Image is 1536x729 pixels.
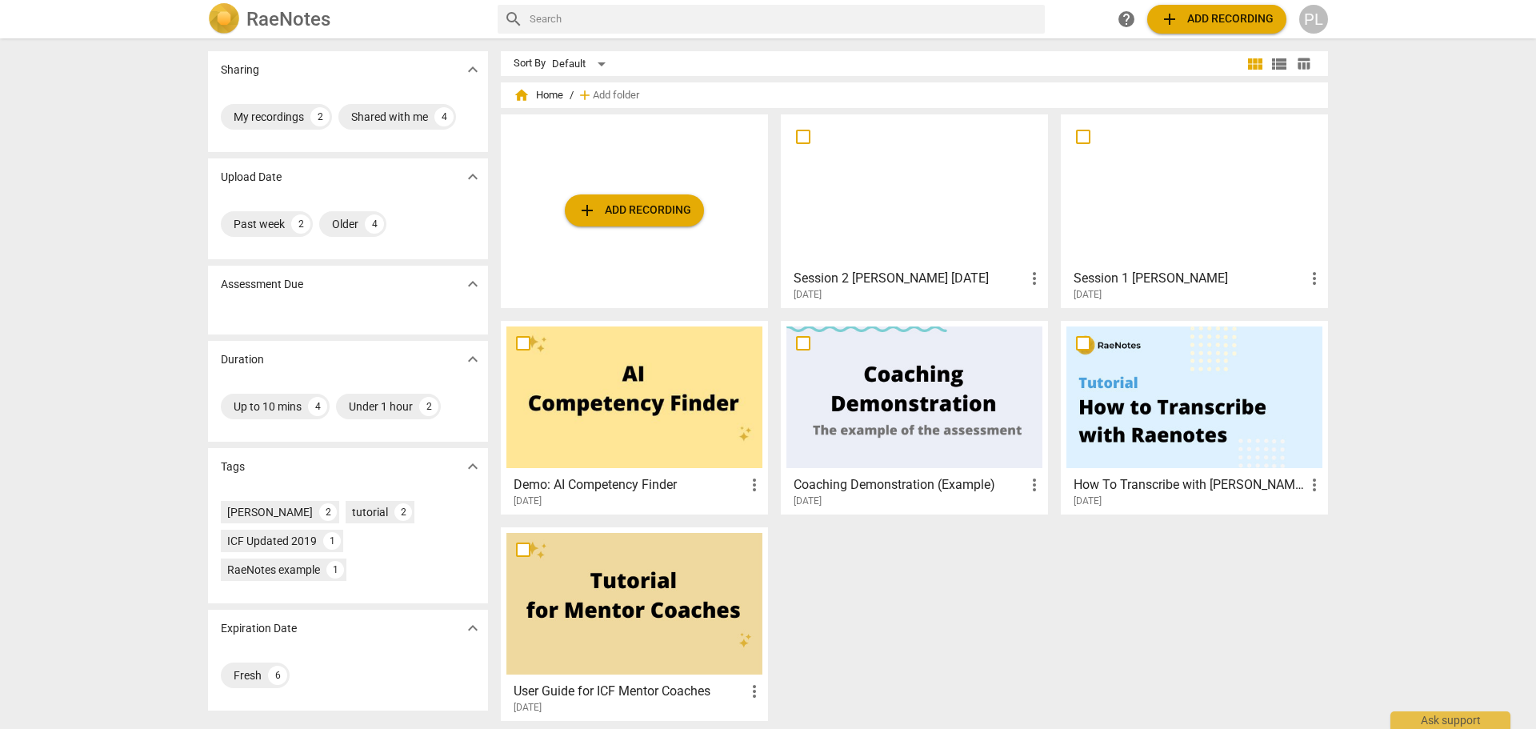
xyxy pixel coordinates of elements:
button: Upload [1147,5,1286,34]
p: Assessment Due [221,276,303,293]
span: Add recording [1160,10,1274,29]
div: 1 [326,561,344,579]
span: / [570,90,574,102]
button: Show more [461,165,485,189]
span: more_vert [1305,475,1324,495]
p: Upload Date [221,169,282,186]
a: Demo: AI Competency Finder[DATE] [506,326,762,507]
a: Help [1112,5,1141,34]
button: Show more [461,616,485,640]
span: home [514,87,530,103]
span: [DATE] [794,288,822,302]
div: ICF Updated 2019 [227,533,317,549]
span: more_vert [1025,269,1044,288]
span: Add recording [578,201,691,220]
span: Home [514,87,563,103]
div: 2 [319,503,337,521]
img: Logo [208,3,240,35]
h3: How To Transcribe with RaeNotes [1074,475,1305,495]
a: LogoRaeNotes [208,3,485,35]
span: expand_more [463,274,482,294]
span: [DATE] [514,495,542,508]
div: 4 [365,214,384,234]
h3: Session 1 Marv [1074,269,1305,288]
span: [DATE] [514,701,542,715]
div: Under 1 hour [349,399,413,415]
button: PL [1299,5,1328,34]
div: My recordings [234,109,304,125]
span: more_vert [1025,475,1044,495]
span: more_vert [1305,269,1324,288]
span: expand_more [463,167,482,186]
div: Sort By [514,58,546,70]
div: [PERSON_NAME] [227,504,313,520]
button: Show more [461,58,485,82]
h2: RaeNotes [246,8,330,30]
span: view_module [1246,54,1265,74]
div: Default [552,51,611,77]
div: Older [332,216,358,232]
span: help [1117,10,1136,29]
span: add [577,87,593,103]
div: Shared with me [351,109,428,125]
div: RaeNotes example [227,562,320,578]
input: Search [530,6,1038,32]
span: more_vert [745,475,764,495]
span: expand_more [463,619,482,638]
div: Fresh [234,667,262,683]
span: table_chart [1296,56,1311,71]
a: Session 2 [PERSON_NAME] [DATE][DATE] [786,120,1042,301]
span: add [1160,10,1179,29]
div: 2 [291,214,310,234]
div: 6 [268,666,287,685]
button: Tile view [1243,52,1267,76]
div: 2 [419,397,438,416]
h3: Demo: AI Competency Finder [514,475,745,495]
span: view_list [1270,54,1289,74]
span: expand_more [463,60,482,79]
span: [DATE] [794,495,822,508]
a: Coaching Demonstration (Example)[DATE] [786,326,1042,507]
span: more_vert [745,682,764,701]
button: Show more [461,455,485,479]
h3: Coaching Demonstration (Example) [794,475,1025,495]
p: Expiration Date [221,620,297,637]
div: 4 [308,397,327,416]
span: [DATE] [1074,495,1102,508]
h3: User Guide for ICF Mentor Coaches [514,682,745,701]
p: Sharing [221,62,259,78]
button: List view [1267,52,1291,76]
div: Ask support [1390,711,1510,729]
div: 1 [323,532,341,550]
span: add [578,201,597,220]
div: 2 [310,107,330,126]
div: tutorial [352,504,388,520]
button: Show more [461,347,485,371]
div: 4 [434,107,454,126]
span: expand_more [463,350,482,369]
div: Past week [234,216,285,232]
span: search [504,10,523,29]
h3: Session 2 Eric Sept 12 2025 [794,269,1025,288]
button: Table view [1291,52,1315,76]
p: Duration [221,351,264,368]
a: Session 1 [PERSON_NAME][DATE] [1066,120,1322,301]
button: Show more [461,272,485,296]
div: 2 [394,503,412,521]
a: How To Transcribe with [PERSON_NAME][DATE] [1066,326,1322,507]
span: [DATE] [1074,288,1102,302]
span: expand_more [463,457,482,476]
a: User Guide for ICF Mentor Coaches[DATE] [506,533,762,714]
div: Up to 10 mins [234,399,302,415]
span: Add folder [593,90,639,102]
p: Tags [221,459,245,475]
button: Upload [565,194,704,226]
